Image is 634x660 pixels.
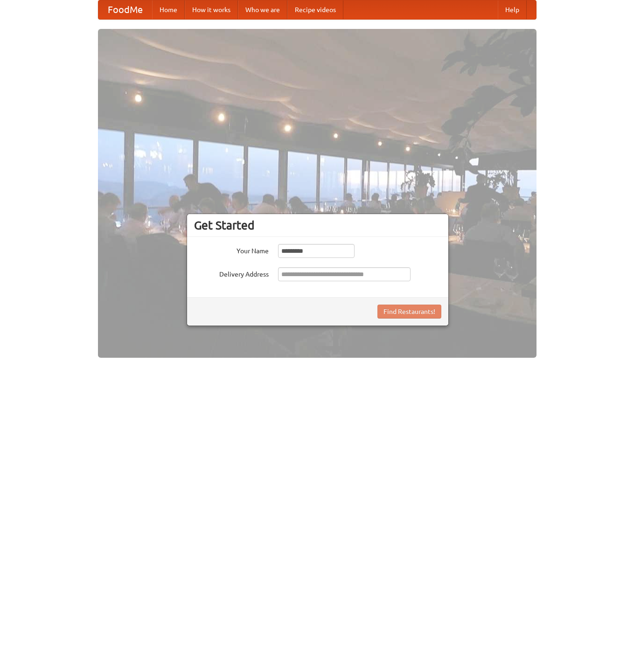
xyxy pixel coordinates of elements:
[287,0,343,19] a: Recipe videos
[194,218,441,232] h3: Get Started
[98,0,152,19] a: FoodMe
[194,244,269,256] label: Your Name
[498,0,527,19] a: Help
[152,0,185,19] a: Home
[377,305,441,319] button: Find Restaurants!
[185,0,238,19] a: How it works
[238,0,287,19] a: Who we are
[194,267,269,279] label: Delivery Address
